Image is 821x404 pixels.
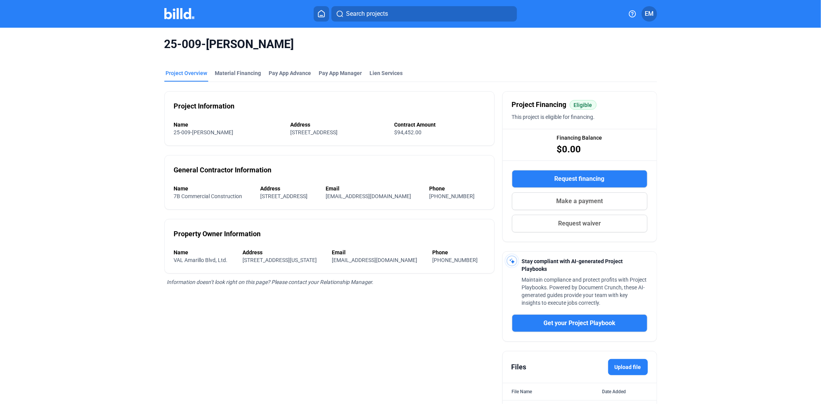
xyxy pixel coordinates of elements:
[326,185,421,192] div: Email
[512,114,595,120] span: This project is eligible for financing.
[608,359,648,375] label: Upload file
[432,249,485,256] div: Phone
[512,215,647,232] button: Request waiver
[260,193,308,199] span: [STREET_ADDRESS]
[512,388,532,396] div: File Name
[429,185,485,192] div: Phone
[174,129,234,135] span: 25-009-[PERSON_NAME]
[602,388,647,396] div: Date Added
[346,9,388,18] span: Search projects
[512,362,527,372] div: Files
[512,170,647,188] button: Request financing
[174,165,272,175] div: General Contractor Information
[432,257,478,263] span: [PHONE_NUMBER]
[215,69,261,77] div: Material Financing
[370,69,403,77] div: Lien Services
[174,101,235,112] div: Project Information
[557,143,581,155] span: $0.00
[429,193,475,199] span: [PHONE_NUMBER]
[331,6,517,22] button: Search projects
[558,219,601,228] span: Request waiver
[557,134,602,142] span: Financing Balance
[174,249,235,256] div: Name
[570,100,597,110] mat-chip: Eligible
[556,197,603,206] span: Make a payment
[512,192,647,210] button: Make a payment
[319,69,362,77] span: Pay App Manager
[174,257,228,263] span: VAL Amarillo Blvd, Ltd.
[290,121,386,129] div: Address
[512,314,647,332] button: Get your Project Playbook
[242,257,317,263] span: [STREET_ADDRESS][US_STATE]
[164,8,195,19] img: Billd Company Logo
[242,249,324,256] div: Address
[269,69,311,77] div: Pay App Advance
[332,257,417,263] span: [EMAIL_ADDRESS][DOMAIN_NAME]
[167,279,374,285] span: Information doesn’t look right on this page? Please contact your Relationship Manager.
[174,229,261,239] div: Property Owner Information
[174,193,242,199] span: 7B Commercial Construction
[326,193,411,199] span: [EMAIL_ADDRESS][DOMAIN_NAME]
[332,249,425,256] div: Email
[645,9,654,18] span: EM
[512,99,567,110] span: Project Financing
[394,121,485,129] div: Contract Amount
[543,319,615,328] span: Get your Project Playbook
[522,258,623,272] span: Stay compliant with AI-generated Project Playbooks
[164,37,657,52] span: 25-009-[PERSON_NAME]
[394,129,421,135] span: $94,452.00
[166,69,207,77] div: Project Overview
[555,174,605,184] span: Request financing
[642,6,657,22] button: EM
[174,121,283,129] div: Name
[290,129,338,135] span: [STREET_ADDRESS]
[522,277,647,306] span: Maintain compliance and protect profits with Project Playbooks. Powered by Document Crunch, these...
[260,185,318,192] div: Address
[174,185,253,192] div: Name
